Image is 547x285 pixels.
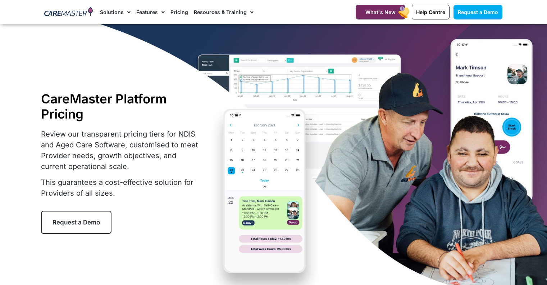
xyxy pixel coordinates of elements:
span: What's New [365,9,396,15]
span: Request a Demo [458,9,498,15]
p: Review our transparent pricing tiers for NDIS and Aged Care Software, customised to meet Provider... [41,129,203,172]
span: Help Centre [416,9,445,15]
a: Request a Demo [453,5,502,19]
img: CareMaster Logo [44,7,93,18]
a: Request a Demo [41,211,111,234]
a: What's New [356,5,405,19]
a: Help Centre [412,5,450,19]
p: This guarantees a cost-effective solution for Providers of all sizes. [41,177,203,199]
h1: CareMaster Platform Pricing [41,91,203,121]
span: Request a Demo [53,219,100,226]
